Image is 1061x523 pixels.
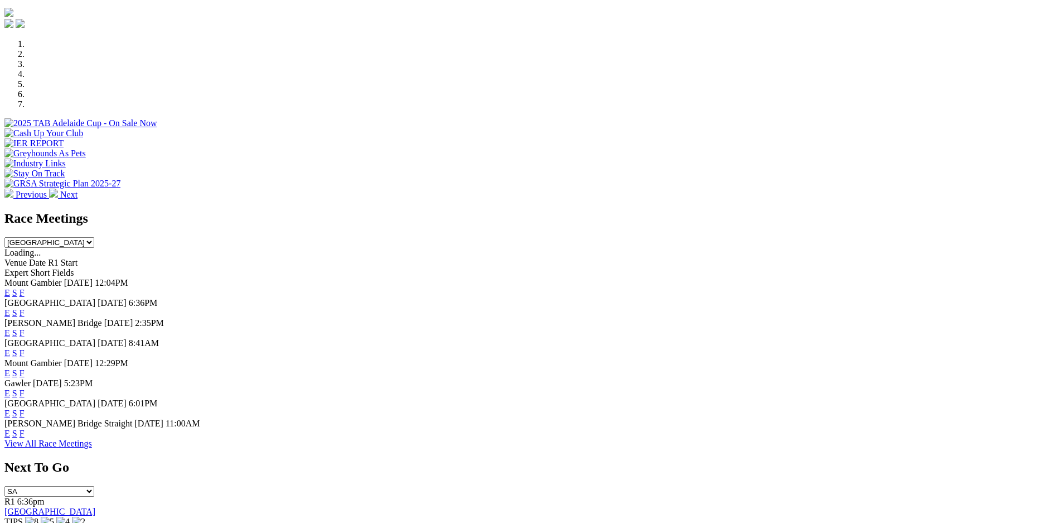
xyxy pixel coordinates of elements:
span: Venue [4,258,27,267]
a: S [12,288,17,298]
span: 6:01PM [129,399,158,408]
span: 6:36PM [129,298,158,308]
span: [GEOGRAPHIC_DATA] [4,298,95,308]
img: Industry Links [4,159,66,169]
img: Stay On Track [4,169,65,179]
a: F [20,388,25,398]
span: 2:35PM [135,318,164,328]
a: Next [49,190,77,199]
span: [GEOGRAPHIC_DATA] [4,399,95,408]
a: F [20,368,25,378]
img: 2025 TAB Adelaide Cup - On Sale Now [4,118,157,128]
a: E [4,388,10,398]
a: E [4,368,10,378]
span: [DATE] [64,358,93,368]
span: [DATE] [64,278,93,287]
span: Previous [16,190,47,199]
span: [DATE] [98,399,127,408]
span: [DATE] [134,419,163,428]
span: Gawler [4,378,31,388]
span: 11:00AM [166,419,200,428]
span: Date [29,258,46,267]
a: F [20,288,25,298]
a: S [12,409,17,418]
a: S [12,308,17,318]
span: R1 [4,497,15,506]
span: [GEOGRAPHIC_DATA] [4,338,95,348]
a: F [20,348,25,358]
img: logo-grsa-white.png [4,8,13,17]
a: E [4,288,10,298]
h2: Next To Go [4,460,1057,475]
img: facebook.svg [4,19,13,28]
span: 5:23PM [64,378,93,388]
a: E [4,308,10,318]
span: 6:36pm [17,497,45,506]
a: E [4,409,10,418]
span: Loading... [4,248,41,257]
img: Greyhounds As Pets [4,148,86,159]
span: [PERSON_NAME] Bridge [4,318,102,328]
img: chevron-left-pager-white.svg [4,189,13,198]
a: E [4,348,10,358]
a: S [12,388,17,398]
span: 12:29PM [95,358,128,368]
img: twitter.svg [16,19,25,28]
span: [PERSON_NAME] Bridge Straight [4,419,132,428]
a: Previous [4,190,49,199]
span: 12:04PM [95,278,128,287]
span: [DATE] [98,338,127,348]
span: [DATE] [104,318,133,328]
span: Short [31,268,50,277]
a: F [20,409,25,418]
a: View All Race Meetings [4,439,92,448]
span: Mount Gambier [4,358,62,368]
a: S [12,328,17,338]
span: [DATE] [33,378,62,388]
a: S [12,348,17,358]
span: R1 Start [48,258,77,267]
a: F [20,429,25,438]
a: S [12,429,17,438]
span: Fields [52,268,74,277]
a: [GEOGRAPHIC_DATA] [4,507,95,516]
span: 8:41AM [129,338,159,348]
img: GRSA Strategic Plan 2025-27 [4,179,120,189]
a: E [4,429,10,438]
span: Expert [4,268,28,277]
span: Mount Gambier [4,278,62,287]
span: Next [60,190,77,199]
img: chevron-right-pager-white.svg [49,189,58,198]
a: F [20,308,25,318]
a: S [12,368,17,378]
span: [DATE] [98,298,127,308]
a: F [20,328,25,338]
a: E [4,328,10,338]
img: IER REPORT [4,138,64,148]
img: Cash Up Your Club [4,128,83,138]
h2: Race Meetings [4,211,1057,226]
